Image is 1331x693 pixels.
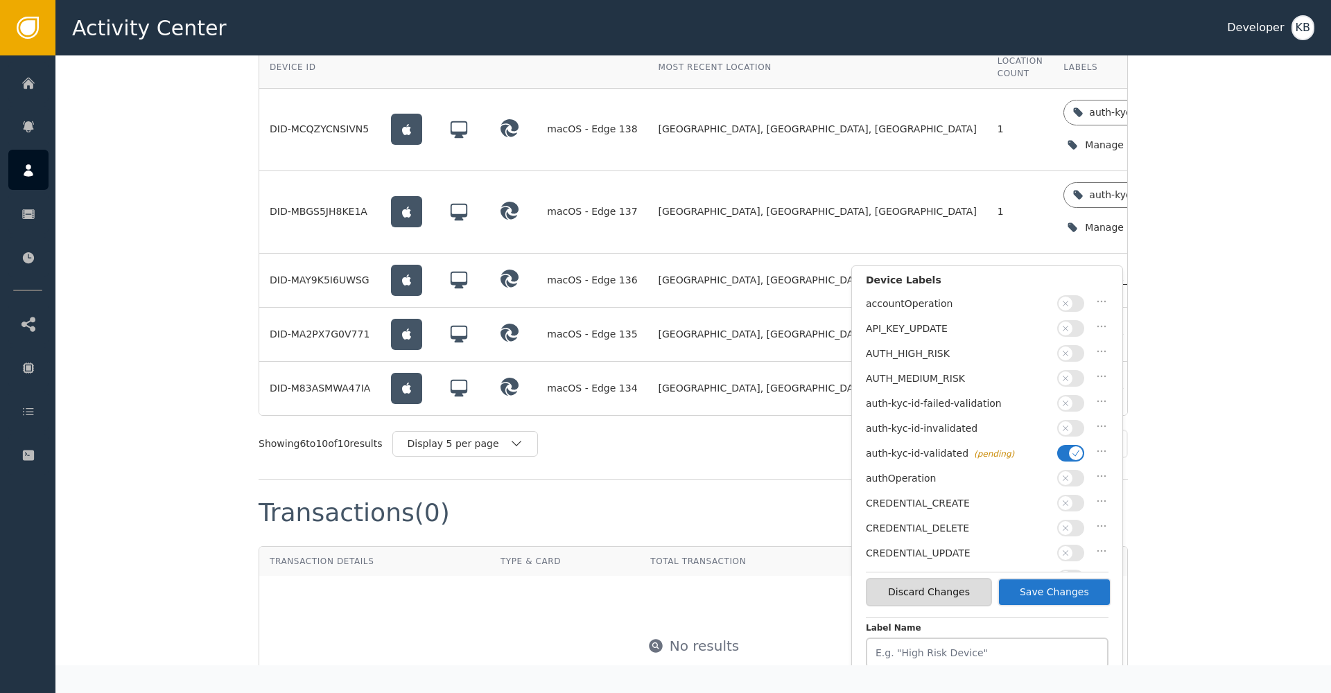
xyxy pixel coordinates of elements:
[1227,19,1284,36] div: Developer
[659,204,977,219] span: [GEOGRAPHIC_DATA], [GEOGRAPHIC_DATA], [GEOGRAPHIC_DATA]
[1085,138,1194,152] div: Manage device labels
[998,204,1043,219] div: 1
[866,446,1050,461] div: auth-kyc-id-validated
[547,273,637,288] div: macOS - Edge 136
[866,578,992,606] button: Discard Changes
[866,571,1050,586] div: DEVICE_SEEN_ONCE
[407,437,510,451] div: Display 5 per page
[259,500,450,525] div: Transactions (0)
[547,327,637,342] div: macOS - Edge 135
[547,122,637,137] div: macOS - Edge 138
[1085,220,1194,235] div: Manage device labels
[259,547,490,576] th: Transaction Details
[987,46,1053,89] th: Location Count
[866,471,1050,486] div: authOperation
[998,122,1043,137] div: 1
[866,273,1108,295] div: Device Labels
[998,578,1111,606] button: Save Changes
[866,421,1050,436] div: auth-kyc-id-invalidated
[866,396,1050,411] div: auth-kyc-id-failed-validation
[648,46,987,89] th: Most Recent Location
[866,546,1050,561] div: CREDENTIAL_UPDATE
[490,547,640,576] th: Type & Card
[866,322,1050,336] div: API_KEY_UPDATE
[659,122,977,137] span: [GEOGRAPHIC_DATA], [GEOGRAPHIC_DATA], [GEOGRAPHIC_DATA]
[659,273,977,288] span: [GEOGRAPHIC_DATA], [GEOGRAPHIC_DATA], [GEOGRAPHIC_DATA]
[1063,213,1218,242] button: Manage device labels
[640,547,855,576] th: Total Transaction
[547,381,637,396] div: macOS - Edge 134
[974,449,1014,459] span: (pending)
[866,622,1108,638] label: Label Name
[72,12,227,44] span: Activity Center
[1063,131,1218,159] button: Manage device labels
[547,204,637,219] div: macOS - Edge 137
[1089,105,1192,120] div: auth-kyc-id-validated
[259,437,382,451] div: Showing 6 to 10 of 10 results
[659,327,977,342] span: [GEOGRAPHIC_DATA], [GEOGRAPHIC_DATA], [GEOGRAPHIC_DATA]
[270,381,370,396] div: DID-M83ASMWA47IA
[866,496,1050,511] div: CREDENTIAL_CREATE
[866,346,1050,361] div: AUTH_HIGH_RISK
[270,327,370,342] div: DID-MA2PX7G0V771
[866,297,1050,311] div: accountOperation
[270,122,370,137] div: DID-MCQZYCNSIVN5
[392,431,538,457] button: Display 5 per page
[866,521,1050,536] div: CREDENTIAL_DELETE
[670,635,740,656] div: No results
[1053,46,1228,89] th: Labels
[1089,188,1192,202] div: auth-kyc-id-validated
[270,204,370,219] div: DID-MBGS5JH8KE1A
[270,273,370,288] div: DID-MAY9K5I6UWSG
[259,46,381,89] th: Device ID
[866,371,1050,386] div: AUTH_MEDIUM_RISK
[866,638,1108,668] input: E.g. "High Risk Device"
[1291,15,1314,40] button: KB
[659,381,977,396] span: [GEOGRAPHIC_DATA], [GEOGRAPHIC_DATA], [GEOGRAPHIC_DATA]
